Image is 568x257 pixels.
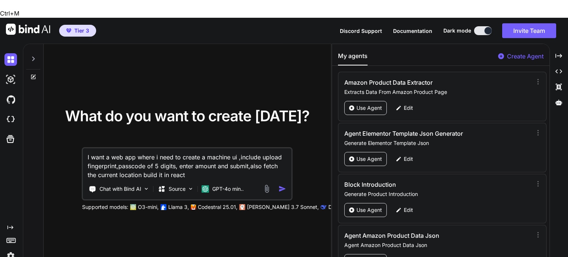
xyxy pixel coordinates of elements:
[340,27,382,35] button: Discord Support
[404,155,413,163] p: Edit
[198,203,237,211] p: Codestral 25.01,
[338,51,368,65] button: My agents
[356,155,382,163] p: Use Agent
[82,203,128,211] p: Supported models:
[328,203,360,211] p: Deepseek R1
[344,88,532,96] p: Extracts Data From Amazon Product Page
[240,204,246,210] img: claude
[344,231,476,240] h3: Agent Amazon Product Data Json
[4,53,17,66] img: darkChat
[65,107,310,125] span: What do you want to create [DATE]?
[66,28,71,33] img: premium
[74,27,89,34] span: Tier 3
[212,185,244,193] p: GPT-4o min..
[83,148,291,179] textarea: I want a web app where i need to create a machine ui ,include upload fingerprint,passcode of 5 di...
[168,203,189,211] p: Llama 3,
[247,203,319,211] p: [PERSON_NAME] 3.7 Sonnet,
[143,186,150,192] img: Pick Tools
[188,186,194,192] img: Pick Models
[344,180,476,189] h3: Block Introduction
[340,28,382,34] span: Discord Support
[202,185,209,193] img: GPT-4o mini
[59,25,96,37] button: premiumTier 3
[161,204,167,210] img: Llama2
[404,206,413,214] p: Edit
[356,104,382,112] p: Use Agent
[507,52,544,61] p: Create Agent
[138,203,159,211] p: O3-mini,
[321,204,327,210] img: claude
[4,73,17,86] img: darkAi-studio
[278,185,286,193] img: icon
[344,190,532,198] p: Generate Product Introduction
[169,185,186,193] p: Source
[191,204,196,210] img: Mistral-AI
[393,27,432,35] button: Documentation
[502,23,556,38] button: Invite Team
[393,28,432,34] span: Documentation
[131,204,136,210] img: GPT-4
[356,206,382,214] p: Use Agent
[99,185,141,193] p: Chat with Bind AI
[443,27,471,34] span: Dark mode
[263,185,271,193] img: attachment
[4,113,17,126] img: cloudideIcon
[4,93,17,106] img: githubDark
[344,241,532,249] p: Agent Amazon Product Data Json
[344,129,476,138] h3: Agent Elementor Template Json Generator
[404,104,413,112] p: Edit
[344,139,532,147] p: Generate Elementor Template Json
[6,24,50,35] img: Bind AI
[344,78,476,87] h3: Amazon Product Data Extractor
